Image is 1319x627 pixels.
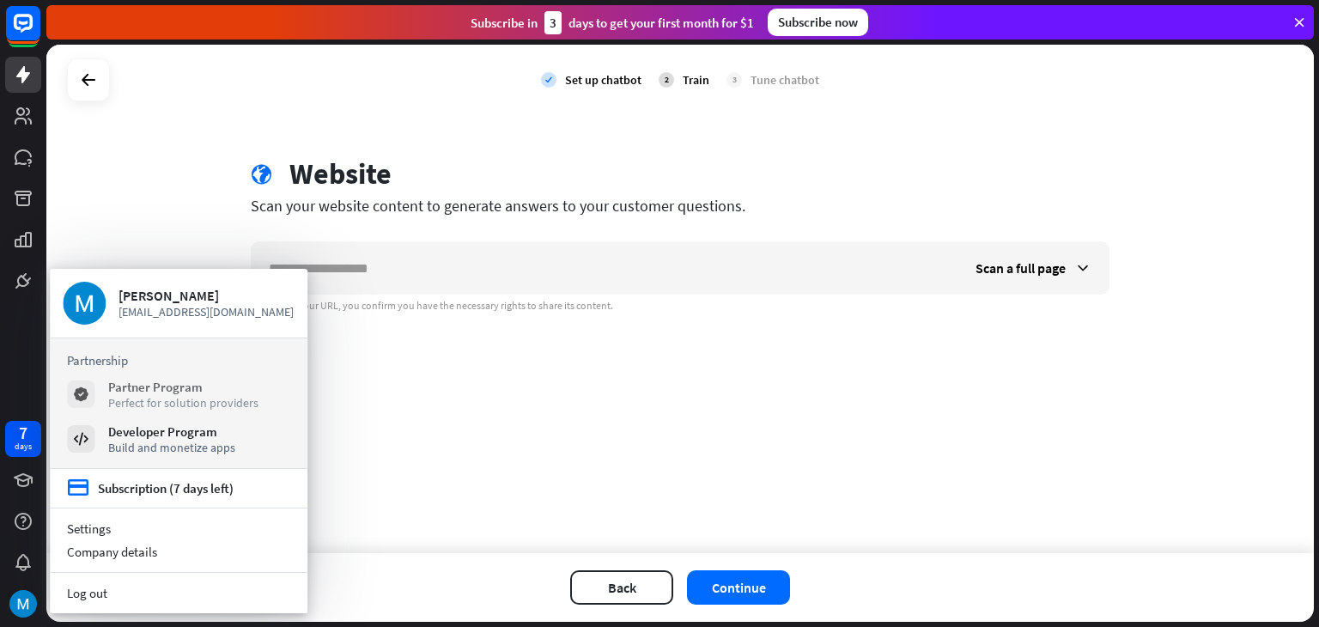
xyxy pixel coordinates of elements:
[471,11,754,34] div: Subscribe in days to get your first month for $1
[108,440,235,455] div: Build and monetize apps
[768,9,868,36] div: Subscribe now
[15,441,32,453] div: days
[726,72,742,88] div: 3
[251,299,1109,313] div: By sharing your URL, you confirm you have the necessary rights to share its content.
[687,570,790,605] button: Continue
[50,517,307,540] a: Settings
[67,379,290,410] a: Partner Program Perfect for solution providers
[67,478,234,499] a: credit_card Subscription (7 days left)
[67,423,290,454] a: Developer Program Build and monetize apps
[19,425,27,441] div: 7
[5,421,41,457] a: 7 days
[544,11,562,34] div: 3
[67,352,290,368] h3: Partnership
[659,72,674,88] div: 2
[63,282,295,325] a: [PERSON_NAME] [EMAIL_ADDRESS][DOMAIN_NAME]
[751,72,819,88] div: Tune chatbot
[50,581,307,605] a: Log out
[119,287,295,304] div: [PERSON_NAME]
[251,196,1109,216] div: Scan your website content to generate answers to your customer questions.
[14,7,65,58] button: Open LiveChat chat widget
[251,164,272,186] i: globe
[98,480,234,496] div: Subscription (7 days left)
[289,156,392,192] div: Website
[67,478,89,499] i: credit_card
[541,72,556,88] i: check
[570,570,673,605] button: Back
[108,423,235,440] div: Developer Program
[683,72,709,88] div: Train
[119,304,295,320] span: [EMAIL_ADDRESS][DOMAIN_NAME]
[50,540,307,563] div: Company details
[108,395,258,411] div: Perfect for solution providers
[976,259,1066,277] span: Scan a full page
[108,379,258,395] div: Partner Program
[565,72,641,88] div: Set up chatbot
